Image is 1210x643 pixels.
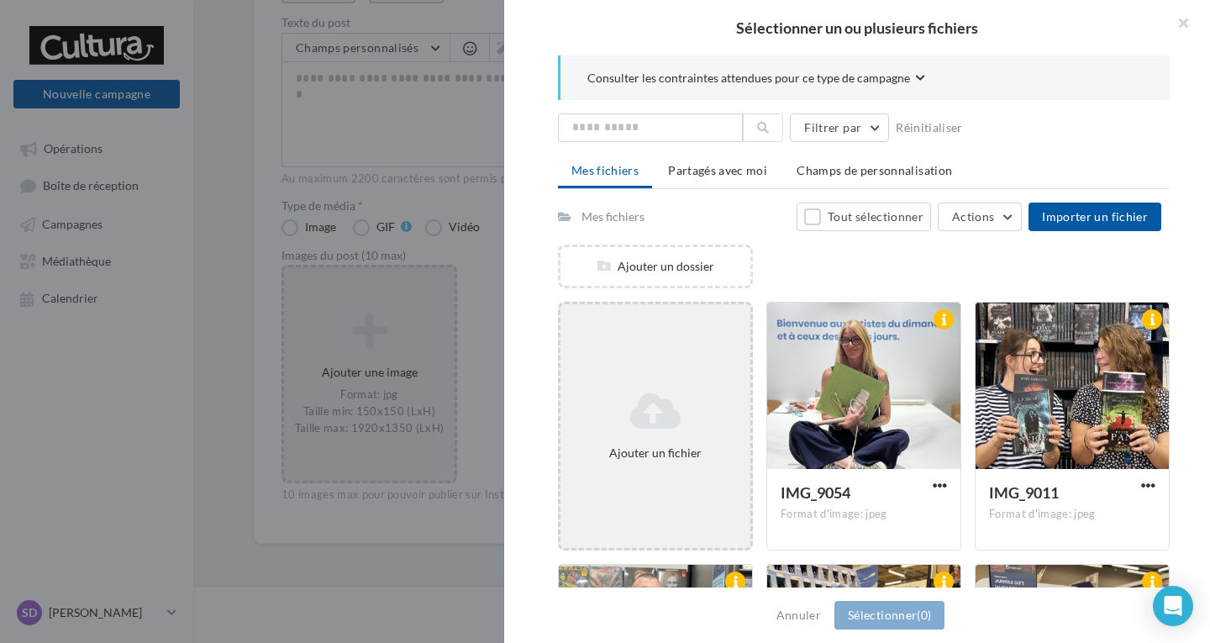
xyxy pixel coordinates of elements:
button: Actions [938,203,1022,231]
span: IMG_9011 [989,483,1059,502]
span: Mes fichiers [571,163,639,177]
button: Réinitialiser [889,118,970,138]
button: Tout sélectionner [797,203,931,231]
button: Filtrer par [790,113,889,142]
span: Partagés avec moi [668,163,767,177]
h2: Sélectionner un ou plusieurs fichiers [531,20,1183,35]
span: Actions [952,209,994,224]
button: Consulter les contraintes attendues pour ce type de campagne [587,69,925,90]
div: Ajouter un fichier [567,445,744,461]
div: Ajouter un dossier [560,258,750,275]
div: Format d'image: jpeg [989,507,1155,522]
span: Consulter les contraintes attendues pour ce type de campagne [587,70,910,87]
button: Importer un fichier [1028,203,1161,231]
span: (0) [917,608,931,622]
span: Champs de personnalisation [797,163,952,177]
button: Annuler [770,605,828,625]
span: IMG_9054 [781,483,850,502]
div: Mes fichiers [581,208,644,225]
div: Format d'image: jpeg [781,507,947,522]
span: Importer un fichier [1042,209,1148,224]
button: Sélectionner(0) [834,601,944,630]
div: Open Intercom Messenger [1153,586,1193,626]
